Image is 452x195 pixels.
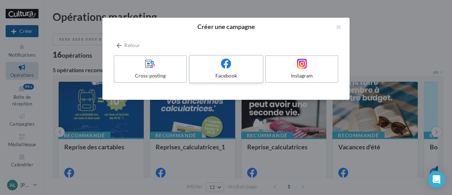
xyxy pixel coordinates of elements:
button: Retour [114,41,143,50]
h2: Créer une campagne [114,23,338,30]
div: Open Intercom Messenger [428,171,445,188]
div: Cross-posting [117,72,183,79]
div: Instagram [269,72,335,79]
div: Facebook [192,72,260,79]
